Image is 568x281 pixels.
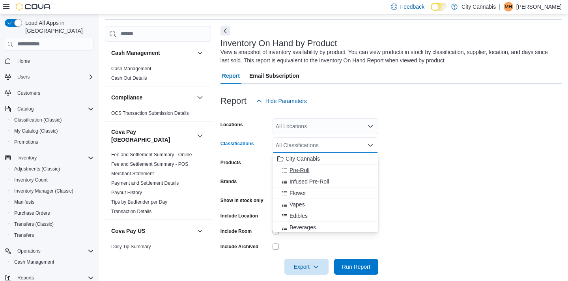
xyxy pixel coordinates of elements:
button: Beverages [273,222,378,233]
button: Transfers [8,230,97,241]
button: Cova Pay US [111,227,194,235]
p: City Cannabis [461,2,496,11]
button: Vapes [273,199,378,210]
div: Michael Holmstrom [504,2,513,11]
h3: Cova Pay US [111,227,145,235]
button: Inventory [14,153,40,163]
button: Run Report [334,259,378,275]
span: Inventory Manager (Classic) [14,188,73,194]
span: Adjustments (Classic) [14,166,60,172]
span: My Catalog (Classic) [14,128,58,134]
span: Inventory [17,155,37,161]
button: Users [14,72,33,82]
a: Promotions [11,137,41,147]
button: Compliance [111,94,194,101]
button: Classification (Classic) [8,114,97,126]
span: Fee and Settlement Summary - Online [111,152,192,158]
span: Adjustments (Classic) [11,164,94,174]
a: OCS Transaction Submission Details [111,111,189,116]
div: Compliance [105,109,211,121]
button: Compliance [195,93,205,102]
span: Operations [17,248,41,254]
a: Merchant Statement [111,171,154,176]
h3: Cash Management [111,49,160,57]
span: Promotions [11,137,94,147]
span: My Catalog (Classic) [11,126,94,136]
button: Home [2,55,97,67]
button: Cova Pay [GEOGRAPHIC_DATA] [195,131,205,140]
a: Transfers [11,230,37,240]
a: Classification (Classic) [11,115,65,125]
span: Feedback [400,3,424,11]
span: Pre-Roll [290,166,310,174]
a: Tips by Budtender per Day [111,199,167,205]
div: Cova Pay [GEOGRAPHIC_DATA] [105,150,211,219]
button: Customers [2,87,97,99]
span: City Cannabis [286,155,320,163]
button: Inventory Manager (Classic) [8,185,97,197]
span: Reports [17,275,34,281]
span: Manifests [11,197,94,207]
a: Fee and Settlement Summary - Online [111,152,192,157]
label: Locations [220,122,243,128]
button: Promotions [8,137,97,148]
span: Classification (Classic) [11,115,94,125]
button: Export [284,259,329,275]
p: [PERSON_NAME] [516,2,562,11]
input: Dark Mode [431,3,447,11]
span: Cash Management [11,257,94,267]
label: Brands [220,178,237,185]
span: MH [505,2,512,11]
label: Include Room [220,228,252,234]
span: Inventory [14,153,94,163]
span: Hide Parameters [265,97,307,105]
span: Export [289,259,324,275]
button: Cash Management [111,49,194,57]
span: Daily Tip Summary [111,244,151,250]
a: Cash Management [111,66,151,71]
a: Home [14,56,33,66]
span: Load All Apps in [GEOGRAPHIC_DATA] [22,19,94,35]
span: Customers [14,88,94,98]
button: Cash Management [195,48,205,58]
label: Products [220,159,241,166]
span: Catalog [17,106,34,112]
a: Inventory Count [11,175,51,185]
span: Transfers (Classic) [14,221,54,227]
label: Show in stock only [220,197,263,204]
span: Classification (Classic) [14,117,62,123]
a: Cash Management [11,257,57,267]
span: Purchase Orders [14,210,50,216]
span: Home [17,58,30,64]
span: Operations [14,246,94,256]
span: Cash Out Details [111,75,147,81]
a: Manifests [11,197,37,207]
a: Daily Tip Summary [111,244,151,249]
span: Users [17,74,30,80]
button: Cova Pay US [195,226,205,236]
h3: Compliance [111,94,142,101]
img: Cova [16,3,51,11]
button: Pre-Roll [273,165,378,176]
span: Vapes [290,200,305,208]
a: Payment and Settlement Details [111,180,179,186]
button: City Cannabis [273,153,378,165]
a: Fee and Settlement Summary - POS [111,161,188,167]
span: Home [14,56,94,66]
span: Transfers (Classic) [11,219,94,229]
span: Run Report [342,263,370,271]
label: Include Location [220,213,258,219]
span: Inventory Count [11,175,94,185]
span: Inventory Count [14,177,48,183]
a: Inventory Manager (Classic) [11,186,77,196]
button: Flower [273,187,378,199]
button: Users [2,71,97,82]
a: Adjustments (Classic) [11,164,63,174]
button: Inventory [2,152,97,163]
div: View a snapshot of inventory availability by product. You can view products in stock by classific... [220,48,558,65]
span: Manifests [14,199,34,205]
span: Merchant Statement [111,170,154,177]
span: Customers [17,90,40,96]
label: Classifications [220,140,254,147]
